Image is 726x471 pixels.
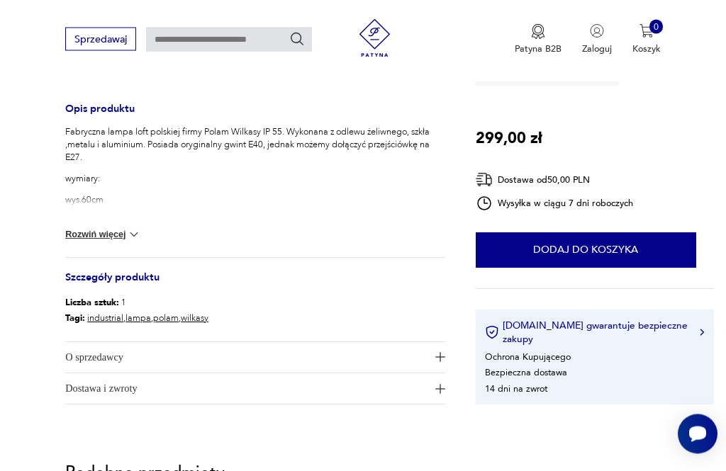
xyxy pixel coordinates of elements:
p: wymiary: [65,173,445,186]
img: Ikona koszyka [640,24,654,38]
div: Wysyłka w ciągu 7 dni roboczych [476,195,633,212]
button: [DOMAIN_NAME] gwarantuje bezpieczne zakupy [485,319,704,346]
b: Liczba sztuk: [65,297,119,310]
a: Ikona medaluPatyna B2B [515,24,562,55]
li: Ochrona Kupującego [485,351,571,364]
button: Ikona plusaDostawa i zwroty [65,374,445,404]
img: chevron down [127,228,141,242]
p: Koszyk [632,42,661,55]
button: Rozwiń więcej [65,228,141,242]
button: Sprzedawaj [65,28,135,51]
img: Ikona certyfikatu [485,326,499,340]
p: 299,00 zł [476,127,542,151]
img: Ikonka użytkownika [590,24,604,38]
button: Dodaj do koszyka [476,233,696,268]
b: Tagi: [65,312,85,325]
button: Szukaj [289,31,305,47]
a: lampa [125,312,151,325]
p: Patyna B2B [515,42,562,55]
p: Zaloguj [582,42,612,55]
li: 14 dni na zwrot [485,383,547,396]
img: Patyna - sklep z meblami i dekoracjami vintage [351,19,398,57]
p: , , , [65,311,208,327]
button: 0Koszyk [632,24,661,55]
button: Patyna B2B [515,24,562,55]
div: 0 [649,20,664,34]
h3: Opis produktu [65,106,445,127]
p: Fabryczna lampa loft polskiej firmy Polam Wilkasy IP 55. Wykonana z odlewu żeliwnego, szkła ,meta... [65,126,445,164]
span: Dostawa i zwroty [65,374,428,404]
a: industrial [87,312,123,325]
img: Ikona plusa [435,385,445,395]
div: Dostawa od 50,00 PLN [476,171,633,189]
img: Ikona strzałki w prawo [700,329,704,336]
img: Ikona dostawy [476,171,493,189]
a: polam [153,312,179,325]
p: wys.60cm [65,194,445,207]
p: 1 [65,295,208,311]
img: Ikona plusa [435,353,445,363]
li: Bezpieczna dostawa [485,367,567,380]
iframe: Smartsupp widget button [678,414,717,454]
button: Ikona plusaO sprzedawcy [65,343,445,373]
a: wilkasy [181,312,208,325]
h3: Szczegóły produktu [65,274,445,295]
button: Zaloguj [582,24,612,55]
span: O sprzedawcy [65,343,428,373]
img: Ikona medalu [531,24,545,40]
a: Sprzedawaj [65,36,135,45]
